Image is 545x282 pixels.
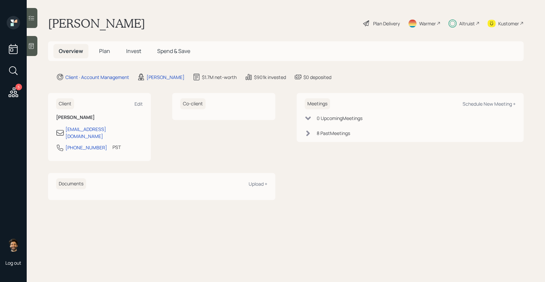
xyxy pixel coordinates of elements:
img: eric-schwartz-headshot.png [7,238,20,252]
div: Client · Account Management [65,74,129,81]
div: [PHONE_NUMBER] [65,144,107,151]
div: Log out [5,260,21,266]
div: $0 deposited [303,74,331,81]
div: Altruist [459,20,475,27]
div: PST [112,144,121,151]
h1: [PERSON_NAME] [48,16,145,31]
div: Plan Delivery [373,20,400,27]
div: $1.7M net-worth [202,74,237,81]
h6: Documents [56,178,86,189]
span: Invest [126,47,141,55]
div: [EMAIL_ADDRESS][DOMAIN_NAME] [65,126,143,140]
span: Plan [99,47,110,55]
h6: Meetings [305,98,330,109]
h6: Client [56,98,74,109]
h6: Co-client [180,98,206,109]
div: Schedule New Meeting + [463,101,516,107]
span: Spend & Save [157,47,190,55]
div: 5 [15,84,22,90]
div: Edit [134,101,143,107]
span: Overview [59,47,83,55]
div: 8 Past Meeting s [317,130,350,137]
div: 0 Upcoming Meeting s [317,115,362,122]
h6: [PERSON_NAME] [56,115,143,120]
div: Upload + [249,181,267,187]
div: [PERSON_NAME] [147,74,185,81]
div: $901k invested [254,74,286,81]
div: Kustomer [498,20,519,27]
div: Warmer [419,20,436,27]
